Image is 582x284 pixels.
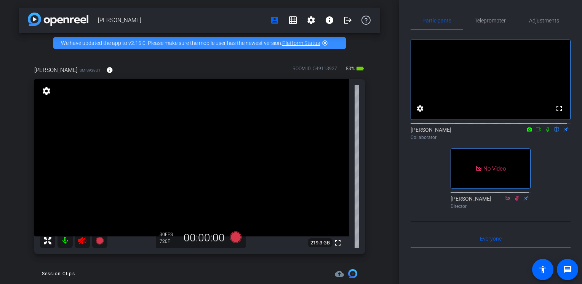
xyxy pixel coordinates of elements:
[322,40,328,46] mat-icon: highlight_off
[106,67,113,73] mat-icon: info
[282,40,320,46] a: Platform Status
[345,62,356,75] span: 83%
[335,269,344,278] span: Destinations for your clips
[335,269,344,278] mat-icon: cloud_upload
[160,238,179,244] div: 720P
[42,270,75,278] div: Session Clips
[160,231,179,238] div: 30
[422,18,451,23] span: Participants
[28,13,88,26] img: app-logo
[270,16,279,25] mat-icon: account_box
[288,16,297,25] mat-icon: grid_on
[343,16,352,25] mat-icon: logout
[480,236,502,241] span: Everyone
[333,238,342,247] mat-icon: fullscreen
[552,126,561,132] mat-icon: flip
[348,269,357,278] img: Session clips
[529,18,559,23] span: Adjustments
[555,104,564,113] mat-icon: fullscreen
[293,65,337,76] div: ROOM ID: 549113927
[165,232,173,237] span: FPS
[179,231,230,244] div: 00:00:00
[411,126,571,141] div: [PERSON_NAME]
[451,195,531,210] div: [PERSON_NAME]
[356,64,365,73] mat-icon: battery_std
[41,86,52,96] mat-icon: settings
[451,203,531,210] div: Director
[411,134,571,141] div: Collaborator
[98,13,265,28] span: [PERSON_NAME]
[416,104,425,113] mat-icon: settings
[325,16,334,25] mat-icon: info
[80,67,101,73] span: SM-S938U1
[538,265,547,274] mat-icon: accessibility
[483,165,506,172] span: No Video
[308,238,333,247] span: 219.3 GB
[307,16,316,25] mat-icon: settings
[34,66,78,74] span: [PERSON_NAME]
[53,37,346,49] div: We have updated the app to v2.15.0. Please make sure the mobile user has the newest version.
[475,18,506,23] span: Teleprompter
[563,265,572,274] mat-icon: message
